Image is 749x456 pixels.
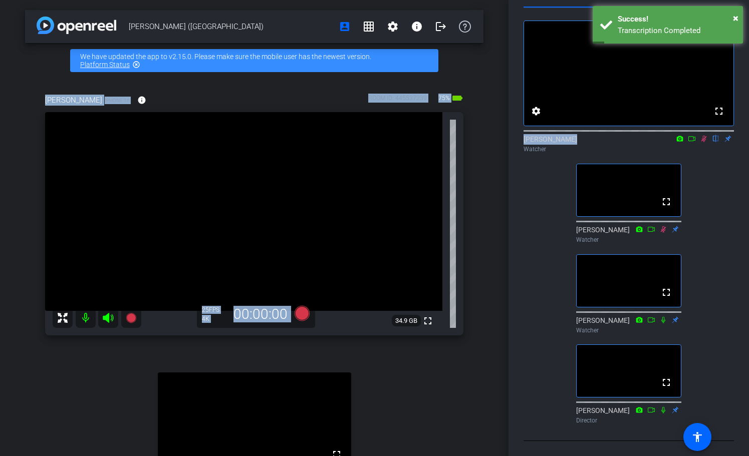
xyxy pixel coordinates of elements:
[339,21,351,33] mat-icon: account_box
[576,235,681,244] div: Watcher
[368,94,427,108] div: ROOM ID: 445537239
[387,21,399,33] mat-icon: settings
[524,145,734,154] div: Watcher
[227,306,294,323] div: 00:00:00
[710,134,722,143] mat-icon: flip
[733,12,738,24] span: ×
[576,416,681,425] div: Director
[202,315,227,323] div: 4K
[660,196,672,208] mat-icon: fullscreen
[713,105,725,117] mat-icon: fullscreen
[451,92,463,104] mat-icon: battery_std
[70,49,438,72] div: We have updated the app to v2.15.0. Please make sure the mobile user has the newest version.
[37,17,116,34] img: app-logo
[129,17,333,37] span: [PERSON_NAME] ([GEOGRAPHIC_DATA])
[435,21,447,33] mat-icon: logout
[363,21,375,33] mat-icon: grid_on
[530,105,542,117] mat-icon: settings
[137,96,146,105] mat-icon: info
[733,11,738,26] button: Close
[618,25,735,37] div: Transcription Completed
[524,134,734,154] div: [PERSON_NAME]
[660,376,672,388] mat-icon: fullscreen
[576,405,681,425] div: [PERSON_NAME]
[202,306,227,314] div: 25
[411,21,423,33] mat-icon: info
[392,315,421,327] span: 34.9 GB
[618,14,735,25] div: Success!
[437,90,451,106] span: 75%
[576,225,681,244] div: [PERSON_NAME]
[80,61,130,69] a: Platform Status
[576,326,681,335] div: Watcher
[576,315,681,335] div: [PERSON_NAME]
[45,95,102,106] span: [PERSON_NAME]
[422,315,434,327] mat-icon: fullscreen
[691,431,703,443] mat-icon: accessibility
[209,306,219,313] span: FPS
[660,286,672,298] mat-icon: fullscreen
[132,61,140,69] mat-icon: highlight_off
[105,97,130,104] span: iPhone 16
